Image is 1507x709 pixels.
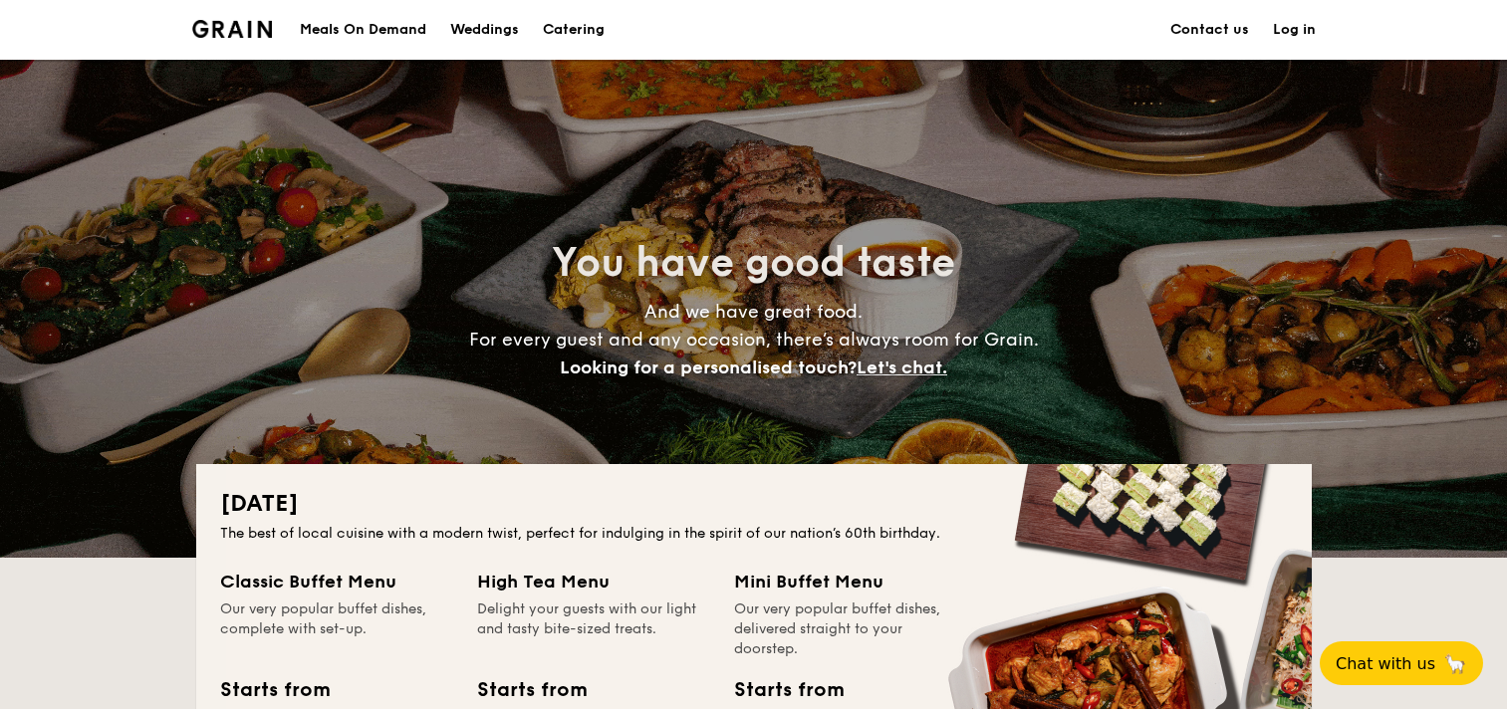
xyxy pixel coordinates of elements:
span: And we have great food. For every guest and any occasion, there’s always room for Grain. [469,301,1039,378]
span: You have good taste [552,239,955,287]
div: Starts from [220,675,329,705]
div: Mini Buffet Menu [734,568,967,595]
div: The best of local cuisine with a modern twist, perfect for indulging in the spirit of our nation’... [220,524,1288,544]
span: 🦙 [1443,652,1467,675]
div: Starts from [477,675,586,705]
span: Looking for a personalised touch? [560,356,857,378]
div: Delight your guests with our light and tasty bite-sized treats. [477,599,710,659]
img: Grain [192,20,273,38]
div: Our very popular buffet dishes, complete with set-up. [220,599,453,659]
span: Chat with us [1336,654,1435,673]
a: Logotype [192,20,273,38]
div: Classic Buffet Menu [220,568,453,595]
div: High Tea Menu [477,568,710,595]
span: Let's chat. [857,356,947,378]
h2: [DATE] [220,488,1288,520]
div: Starts from [734,675,843,705]
div: Our very popular buffet dishes, delivered straight to your doorstep. [734,599,967,659]
button: Chat with us🦙 [1320,641,1483,685]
